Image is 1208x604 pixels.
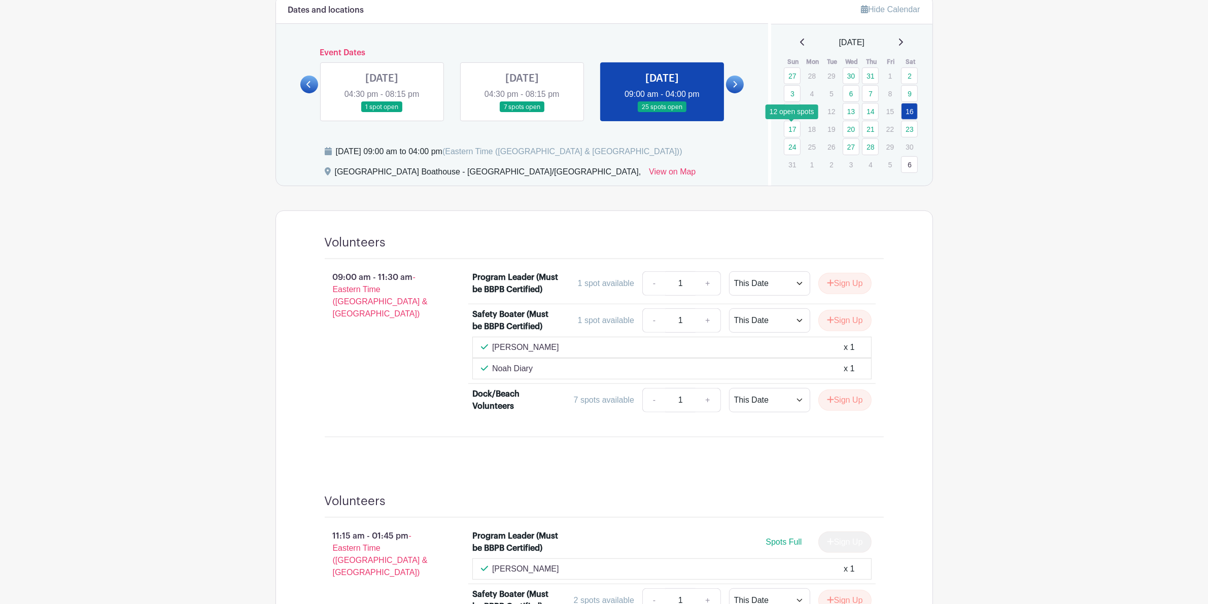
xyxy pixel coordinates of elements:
[784,121,801,137] a: 17
[642,271,666,296] a: -
[862,103,879,120] a: 14
[861,5,920,14] a: Hide Calendar
[862,85,879,102] a: 7
[823,121,840,137] p: 19
[578,277,634,290] div: 1 spot available
[695,308,720,333] a: +
[804,121,820,137] p: 18
[862,67,879,84] a: 31
[335,166,641,182] div: [GEOGRAPHIC_DATA] Boathouse - [GEOGRAPHIC_DATA]/[GEOGRAPHIC_DATA],
[881,57,901,67] th: Fri
[882,68,899,84] p: 1
[492,363,533,375] p: Noah Diary
[578,314,634,327] div: 1 spot available
[818,389,872,411] button: Sign Up
[472,530,560,554] div: Program Leader (Must be BBPB Certified)
[901,139,918,155] p: 30
[901,57,920,67] th: Sat
[843,103,859,120] a: 13
[823,68,840,84] p: 29
[843,138,859,155] a: 27
[844,363,854,375] div: x 1
[844,341,854,353] div: x 1
[882,103,899,119] p: 15
[882,157,899,172] p: 5
[818,310,872,331] button: Sign Up
[784,85,801,102] a: 3
[288,6,364,15] h6: Dates and locations
[784,67,801,84] a: 27
[804,157,820,172] p: 1
[839,37,865,49] span: [DATE]
[862,157,879,172] p: 4
[823,157,840,172] p: 2
[783,57,803,67] th: Sun
[804,86,820,101] p: 4
[472,388,560,412] div: Dock/Beach Volunteers
[649,166,696,182] a: View on Map
[766,104,818,119] div: 12 open spots
[308,526,457,583] p: 11:15 am - 01:45 pm
[901,156,918,173] a: 6
[843,157,859,172] p: 3
[492,563,559,575] p: [PERSON_NAME]
[901,67,918,84] a: 2
[442,147,682,156] span: (Eastern Time ([GEOGRAPHIC_DATA] & [GEOGRAPHIC_DATA]))
[823,103,840,119] p: 12
[472,271,560,296] div: Program Leader (Must be BBPB Certified)
[492,341,559,353] p: [PERSON_NAME]
[784,157,801,172] p: 31
[882,86,899,101] p: 8
[318,48,727,58] h6: Event Dates
[804,139,820,155] p: 25
[823,86,840,101] p: 5
[333,273,428,318] span: - Eastern Time ([GEOGRAPHIC_DATA] & [GEOGRAPHIC_DATA])
[822,57,842,67] th: Tue
[333,531,428,577] span: - Eastern Time ([GEOGRAPHIC_DATA] & [GEOGRAPHIC_DATA])
[901,103,918,120] a: 16
[766,538,802,546] span: Spots Full
[574,394,634,406] div: 7 spots available
[901,85,918,102] a: 9
[695,388,720,412] a: +
[803,57,823,67] th: Mon
[862,121,879,137] a: 21
[818,273,872,294] button: Sign Up
[784,138,801,155] a: 24
[844,563,854,575] div: x 1
[901,121,918,137] a: 23
[842,57,862,67] th: Wed
[695,271,720,296] a: +
[325,494,386,509] h4: Volunteers
[642,388,666,412] a: -
[882,139,899,155] p: 29
[804,68,820,84] p: 28
[325,235,386,250] h4: Volunteers
[843,121,859,137] a: 20
[336,146,682,158] div: [DATE] 09:00 am to 04:00 pm
[823,139,840,155] p: 26
[843,85,859,102] a: 6
[882,121,899,137] p: 22
[861,57,881,67] th: Thu
[308,267,457,324] p: 09:00 am - 11:30 am
[862,138,879,155] a: 28
[472,308,560,333] div: Safety Boater (Must be BBPB Certified)
[843,67,859,84] a: 30
[642,308,666,333] a: -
